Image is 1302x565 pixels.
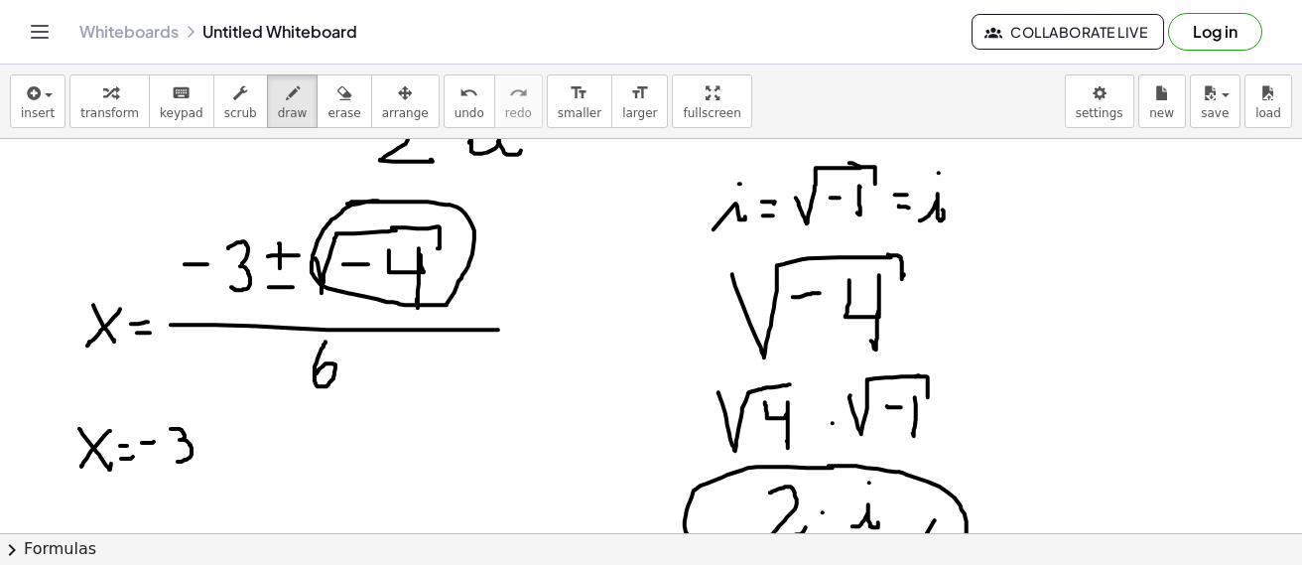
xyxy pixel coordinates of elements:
[547,74,612,128] button: format_sizesmaller
[444,74,495,128] button: undoundo
[1168,13,1262,51] button: Log in
[611,74,668,128] button: format_sizelarger
[455,106,484,120] span: undo
[505,106,532,120] span: redo
[10,74,65,128] button: insert
[509,81,528,105] i: redo
[630,81,649,105] i: format_size
[69,74,150,128] button: transform
[1065,74,1134,128] button: settings
[494,74,543,128] button: redoredo
[1076,106,1123,120] span: settings
[570,81,588,105] i: format_size
[371,74,440,128] button: arrange
[172,81,191,105] i: keyboard
[459,81,478,105] i: undo
[382,106,429,120] span: arrange
[1244,74,1292,128] button: load
[24,16,56,48] button: Toggle navigation
[1149,106,1174,120] span: new
[1190,74,1240,128] button: save
[672,74,751,128] button: fullscreen
[988,23,1147,41] span: Collaborate Live
[327,106,360,120] span: erase
[80,106,139,120] span: transform
[267,74,319,128] button: draw
[213,74,268,128] button: scrub
[972,14,1164,50] button: Collaborate Live
[1201,106,1229,120] span: save
[683,106,740,120] span: fullscreen
[79,22,179,42] a: Whiteboards
[224,106,257,120] span: scrub
[149,74,214,128] button: keyboardkeypad
[278,106,308,120] span: draw
[317,74,371,128] button: erase
[558,106,601,120] span: smaller
[622,106,657,120] span: larger
[1138,74,1186,128] button: new
[1255,106,1281,120] span: load
[160,106,203,120] span: keypad
[21,106,55,120] span: insert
